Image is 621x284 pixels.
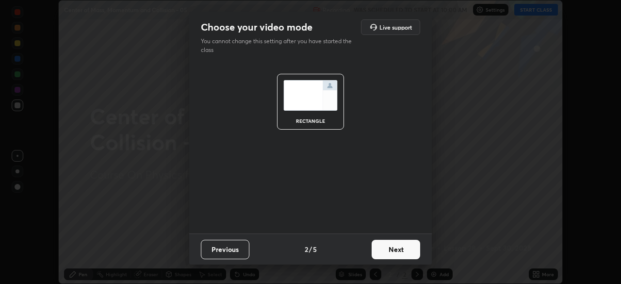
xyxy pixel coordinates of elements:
[372,240,420,259] button: Next
[313,244,317,254] h4: 5
[201,37,358,54] p: You cannot change this setting after you have started the class
[283,80,338,111] img: normalScreenIcon.ae25ed63.svg
[305,244,308,254] h4: 2
[201,240,249,259] button: Previous
[201,21,312,33] h2: Choose your video mode
[291,118,330,123] div: rectangle
[309,244,312,254] h4: /
[379,24,412,30] h5: Live support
